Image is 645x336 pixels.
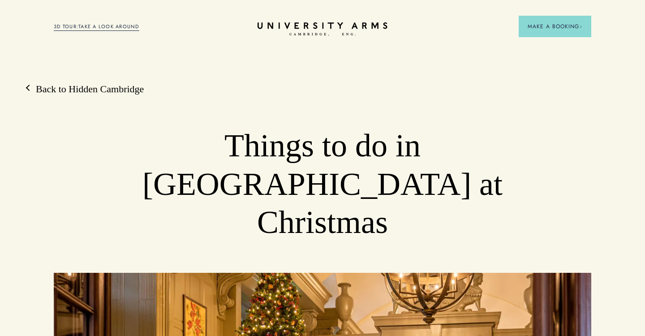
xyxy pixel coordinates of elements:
span: Make a Booking [528,22,582,30]
button: Make a BookingArrow icon [519,16,591,37]
h1: Things to do in [GEOGRAPHIC_DATA] at Christmas [107,127,537,242]
a: Back to Hidden Cambridge [27,82,144,96]
a: 3D TOUR:TAKE A LOOK AROUND [54,23,139,31]
img: Arrow icon [579,25,582,28]
a: Home [258,22,387,36]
